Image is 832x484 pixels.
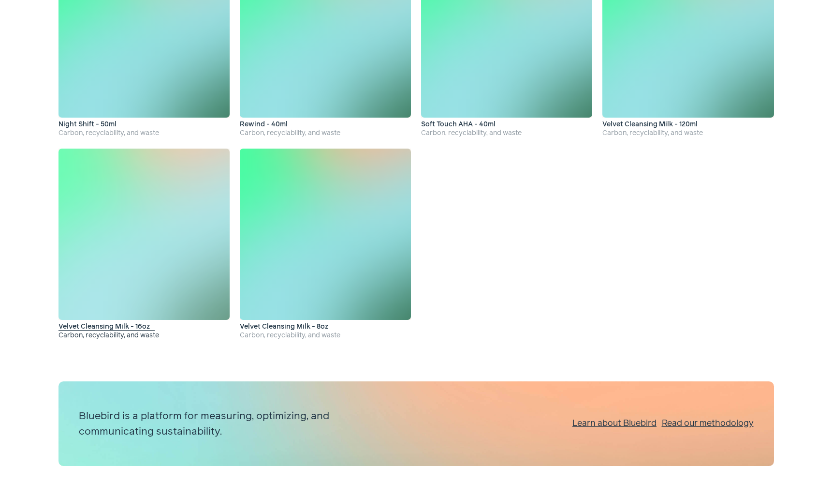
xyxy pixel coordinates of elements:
h4: Carbon, recyclability, and waste [602,128,774,138]
a: Read our methodology [662,417,754,430]
h3: Velvet Cleansing Milk - 16oz [58,323,155,331]
h4: Carbon, recyclability, and waste [58,128,230,138]
div: Bluebird is a platform for measuring, optimizing, and communicating sustainability. [79,408,363,439]
h3: Velvet Cleansing Milk - 8oz [240,323,334,331]
h4: Carbon, recyclability, and waste [421,128,592,138]
h4: Carbon, recyclability, and waste [240,128,411,138]
h4: Carbon, recyclability, and waste [58,331,230,341]
h3: Rewind - 40ml [240,121,293,128]
h4: Carbon, recyclability, and waste [240,331,411,341]
img: Velvet Cleansing Milk - 16oz [58,149,230,320]
img: Velvet Cleansing Milk - 8oz [240,149,411,320]
a: Learn about Bluebird [572,417,657,430]
h3: Soft Touch AHA - 40ml [421,121,501,128]
a: Velvet Cleansing Milk - 16oz Velvet Cleansing Milk - 16oz Carbon, recyclability, and waste [58,149,230,341]
h3: Night Shift - 50ml [58,121,122,128]
a: Velvet Cleansing Milk - 8oz Velvet Cleansing Milk - 8oz Carbon, recyclability, and waste [240,149,411,341]
h3: Velvet Cleansing Milk - 120ml [602,121,703,128]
